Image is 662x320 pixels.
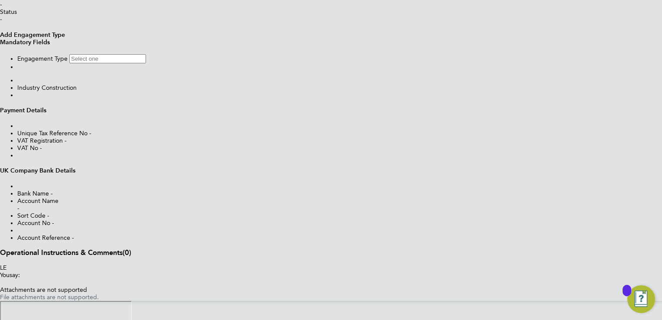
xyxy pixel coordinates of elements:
[627,285,655,313] button: Open Resource Center, 11 new notifications
[42,84,77,91] span: Construction
[123,248,131,257] span: (0)
[40,144,42,152] span: -
[17,190,49,197] label: Bank Name
[51,190,53,197] span: -
[47,212,49,219] span: -
[17,219,50,227] label: Account No
[17,84,40,91] label: Industry
[17,144,38,152] label: VAT No
[89,130,91,137] span: -
[72,234,74,242] span: -
[17,205,662,212] div: -
[69,54,146,63] input: Select one
[17,130,88,137] label: Unique Tax Reference No
[17,55,68,62] label: Engagement Type
[65,137,67,144] span: -
[17,137,63,144] label: VAT Registration
[17,212,45,219] label: Sort Code
[52,219,54,227] span: -
[17,234,70,242] label: Account Reference
[17,197,58,205] label: Account Name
